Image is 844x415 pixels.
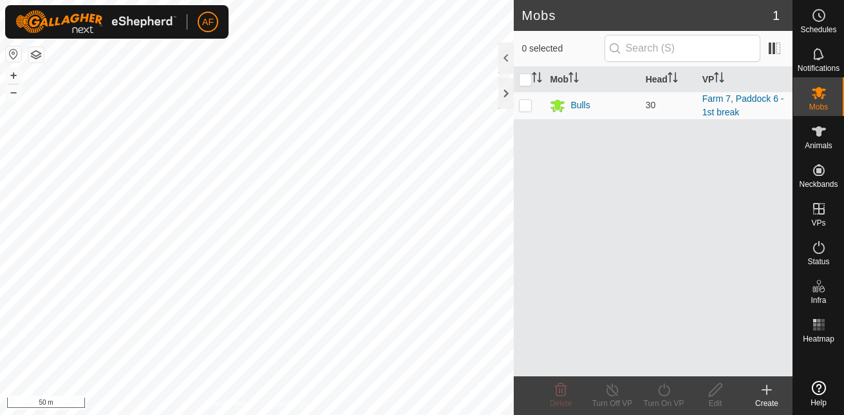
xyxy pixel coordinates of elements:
[6,46,21,62] button: Reset Map
[532,74,542,84] p-sorticon: Activate to sort
[206,398,254,410] a: Privacy Policy
[568,74,579,84] p-sorticon: Activate to sort
[202,15,214,29] span: AF
[803,335,834,343] span: Heatmap
[702,93,784,117] a: Farm 7, Paddock 6 - 1st break
[773,6,780,25] span: 1
[646,100,656,110] span: 30
[689,398,741,409] div: Edit
[741,398,792,409] div: Create
[811,296,826,304] span: Infra
[807,258,829,265] span: Status
[638,398,689,409] div: Turn On VP
[521,42,604,55] span: 0 selected
[697,67,792,92] th: VP
[800,26,836,34] span: Schedules
[6,84,21,100] button: –
[6,68,21,83] button: +
[570,99,590,112] div: Bulls
[793,376,844,412] a: Help
[15,10,176,34] img: Gallagher Logo
[805,142,832,150] span: Animals
[605,35,760,62] input: Search (S)
[28,47,44,63] button: Map Layers
[550,399,572,408] span: Delete
[668,74,678,84] p-sorticon: Activate to sort
[586,398,638,409] div: Turn Off VP
[270,398,308,410] a: Contact Us
[641,67,697,92] th: Head
[811,219,825,227] span: VPs
[809,103,828,111] span: Mobs
[714,74,724,84] p-sorticon: Activate to sort
[799,180,838,188] span: Neckbands
[545,67,640,92] th: Mob
[811,399,827,407] span: Help
[521,8,773,23] h2: Mobs
[798,64,839,72] span: Notifications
